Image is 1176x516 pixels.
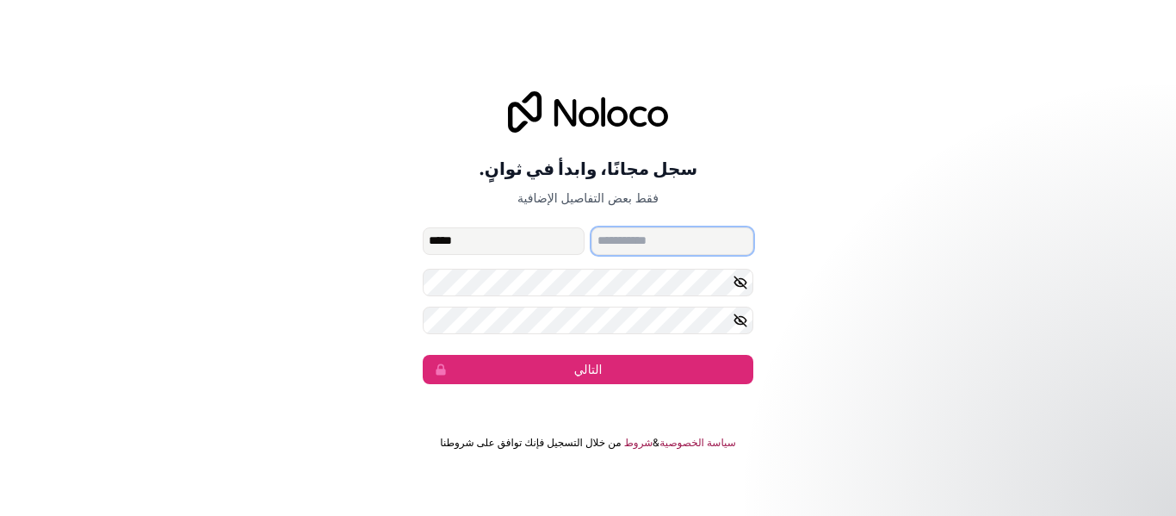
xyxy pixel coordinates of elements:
[574,362,603,376] font: التالي
[624,436,653,449] font: شروط
[659,436,735,450] a: سياسة الخصوصية
[653,436,659,449] font: &
[659,436,735,449] font: سياسة الخصوصية
[624,436,653,450] a: شروط
[423,227,585,255] input: الاسم الأول
[517,190,659,205] font: فقط بعض التفاصيل الإضافية
[479,159,697,179] font: سجل مجانًا، وابدأ في ثوانٍ.
[440,436,622,449] font: من خلال التسجيل فإنك توافق على شروطنا
[423,355,753,384] button: التالي
[423,307,753,334] input: تأكيد كلمة المرور
[423,269,753,296] input: كلمة المرور
[832,387,1176,507] iframe: رسالة إشعارات الاتصال الداخلي
[591,227,753,255] input: اسم العائلة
